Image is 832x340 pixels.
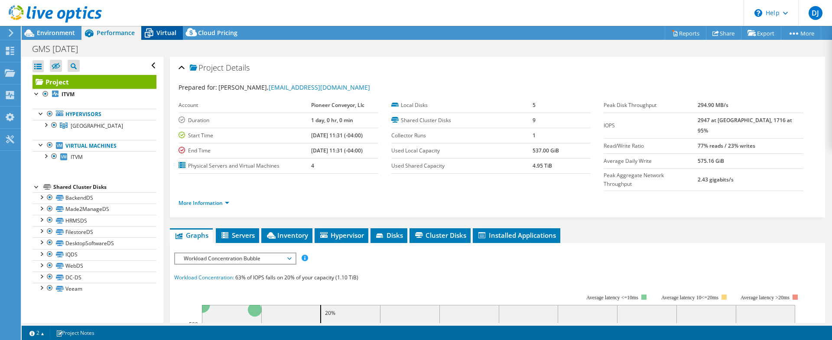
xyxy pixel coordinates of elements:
a: Oakland [32,120,156,131]
span: Workload Concentration: [174,274,234,281]
label: Used Shared Capacity [391,162,533,170]
span: DJ [809,6,822,20]
b: 4.95 TiB [533,162,552,169]
label: Physical Servers and Virtual Machines [179,162,311,170]
a: HRMSDS [32,215,156,226]
span: ITVM [71,153,83,161]
b: 537.00 GiB [533,147,559,154]
span: [GEOGRAPHIC_DATA] [71,122,123,130]
b: 575.16 GiB [698,157,724,165]
a: [EMAIL_ADDRESS][DOMAIN_NAME] [269,83,370,91]
div: Shared Cluster Disks [53,182,156,192]
b: 4 [311,162,314,169]
text: 20% [325,309,335,317]
a: Reports [665,26,706,40]
b: [DATE] 11:31 (-04:00) [311,132,363,139]
a: ITVM [32,89,156,100]
span: Disks [375,231,403,240]
label: Duration [179,116,311,125]
span: 63% of IOPS falls on 20% of your capacity (1.10 TiB) [235,274,358,281]
span: Inventory [266,231,308,240]
span: [PERSON_NAME], [218,83,370,91]
b: 9 [533,117,536,124]
text: 500 [189,321,198,328]
a: DesktopSoftwareDS [32,237,156,249]
a: WebDS [32,260,156,272]
a: Veeam [32,283,156,294]
a: Export [741,26,781,40]
label: IOPS [604,121,697,130]
b: Pioneer Conveyor, Llc [311,101,364,109]
label: Used Local Capacity [391,146,533,155]
span: Hypervisor [319,231,364,240]
a: Hypervisors [32,109,156,120]
a: ITVM [32,151,156,162]
span: Virtual [156,29,176,37]
label: End Time [179,146,311,155]
a: Project [32,75,156,89]
b: [DATE] 11:31 (-04:00) [311,147,363,154]
label: Peak Disk Throughput [604,101,697,110]
label: Prepared for: [179,83,217,91]
b: 5 [533,101,536,109]
tspan: Average latency <=10ms [586,295,638,301]
tspan: Average latency 10<=20ms [661,295,718,301]
a: More [781,26,821,40]
span: Details [226,62,250,73]
span: Graphs [174,231,208,240]
a: DC-DS [32,272,156,283]
a: Project Notes [50,327,101,338]
b: 1 [533,132,536,139]
span: Installed Applications [477,231,556,240]
label: Read/Write Ratio [604,142,697,150]
b: 2947 at [GEOGRAPHIC_DATA], 1716 at 95% [698,117,792,134]
a: BackendDS [32,192,156,204]
label: Collector Runs [391,131,533,140]
a: 2 [23,327,50,338]
a: FilestoreDS [32,226,156,237]
b: ITVM [62,91,75,98]
text: Average latency >20ms [741,295,790,301]
a: IQDS [32,249,156,260]
a: Share [706,26,741,40]
svg: \n [754,9,762,17]
b: 294.90 MB/s [698,101,728,109]
a: More Information [179,199,229,207]
span: Cloud Pricing [198,29,237,37]
a: Made2ManageDS [32,204,156,215]
span: Cluster Disks [414,231,466,240]
label: Peak Aggregate Network Throughput [604,171,697,188]
a: Virtual Machines [32,140,156,151]
span: Environment [37,29,75,37]
label: Average Daily Write [604,157,697,165]
b: 77% reads / 23% writes [698,142,755,149]
b: 2.43 gigabits/s [698,176,734,183]
label: Local Disks [391,101,533,110]
label: Shared Cluster Disks [391,116,533,125]
b: 1 day, 0 hr, 0 min [311,117,353,124]
span: Servers [220,231,255,240]
span: Project [190,64,224,72]
label: Start Time [179,131,311,140]
label: Account [179,101,311,110]
span: Workload Concentration Bubble [179,253,291,264]
span: Performance [97,29,135,37]
h1: GMS [DATE] [28,44,91,54]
